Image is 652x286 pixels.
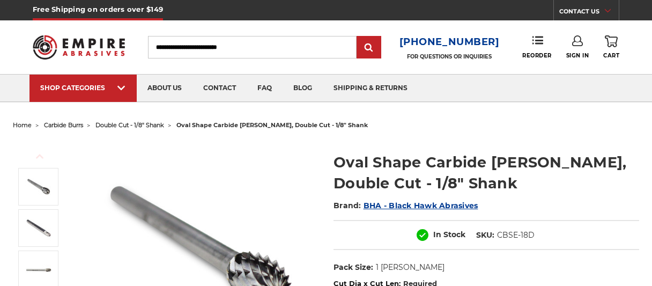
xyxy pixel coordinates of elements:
[566,52,589,59] span: Sign In
[33,29,125,65] img: Empire Abrasives
[176,121,368,129] span: oval shape carbide [PERSON_NAME], double cut - 1/8" shank
[358,37,380,58] input: Submit
[559,5,619,20] a: CONTACT US
[399,53,500,60] p: FOR QUESTIONS OR INQUIRIES
[95,121,164,129] a: double cut - 1/8" shank
[283,75,323,102] a: blog
[334,201,361,210] span: Brand:
[44,121,83,129] a: carbide burrs
[25,256,52,283] img: Oval/football shape double cut carbide burr - 1/8 inch shank
[603,35,619,59] a: Cart
[247,75,283,102] a: faq
[476,230,494,241] dt: SKU:
[376,262,444,273] dd: 1 [PERSON_NAME]
[27,145,53,168] button: Previous
[334,152,639,194] h1: Oval Shape Carbide [PERSON_NAME], Double Cut - 1/8" Shank
[522,52,552,59] span: Reorder
[13,121,32,129] a: home
[399,34,500,50] a: [PHONE_NUMBER]
[25,173,52,200] img: oval shape tungsten carbide burrCBSE-51D oval/egg shape carbide burr 1/8" shank
[40,84,126,92] div: SHOP CATEGORIES
[334,262,373,273] dt: Pack Size:
[323,75,418,102] a: shipping & returns
[137,75,192,102] a: about us
[522,35,552,58] a: Reorder
[603,52,619,59] span: Cart
[433,230,465,239] span: In Stock
[364,201,478,210] a: BHA - Black Hawk Abrasives
[192,75,247,102] a: contact
[497,230,535,241] dd: CBSE-18D
[25,215,52,241] img: CBSE-41D oval shape carbide burr 1/8" shank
